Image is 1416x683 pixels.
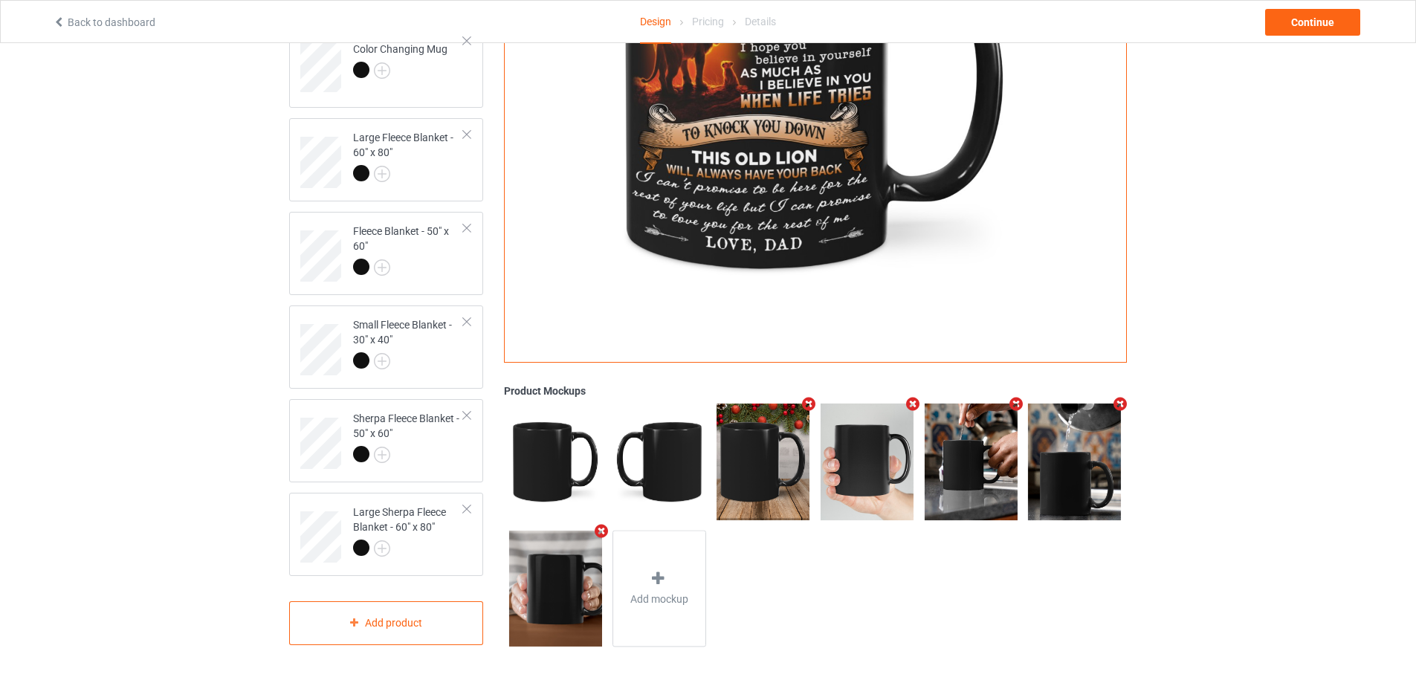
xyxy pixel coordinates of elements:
div: Fleece Blanket - 50" x 60" [353,224,464,274]
img: svg+xml;base64,PD94bWwgdmVyc2lvbj0iMS4wIiBlbmNvZGluZz0iVVRGLTgiPz4KPHN2ZyB3aWR0aD0iMjJweCIgaGVpZ2... [374,259,390,276]
div: Add product [289,601,483,645]
div: Color Changing Mug [353,42,447,77]
div: Design [640,1,671,44]
div: Pricing [692,1,724,42]
img: regular.jpg [717,404,809,519]
img: regular.jpg [509,404,602,519]
i: Remove mockup [592,523,610,539]
img: svg+xml;base64,PD94bWwgdmVyc2lvbj0iMS4wIiBlbmNvZGluZz0iVVRGLTgiPz4KPHN2ZyB3aWR0aD0iMjJweCIgaGVpZ2... [374,353,390,369]
div: Fleece Blanket - 50" x 60" [289,212,483,295]
div: Sherpa Fleece Blanket - 50" x 60" [289,399,483,482]
img: regular.jpg [1028,404,1121,519]
img: svg+xml;base64,PD94bWwgdmVyc2lvbj0iMS4wIiBlbmNvZGluZz0iVVRGLTgiPz4KPHN2ZyB3aWR0aD0iMjJweCIgaGVpZ2... [374,540,390,557]
div: Continue [1265,9,1360,36]
i: Remove mockup [800,396,818,412]
div: Color Changing Mug [289,25,483,108]
img: regular.jpg [925,404,1018,519]
a: Back to dashboard [53,16,155,28]
span: Add mockup [630,592,688,606]
img: svg+xml;base64,PD94bWwgdmVyc2lvbj0iMS4wIiBlbmNvZGluZz0iVVRGLTgiPz4KPHN2ZyB3aWR0aD0iMjJweCIgaGVpZ2... [374,62,390,79]
div: Large Fleece Blanket - 60" x 80" [353,130,464,181]
div: Product Mockups [504,383,1127,398]
div: Small Fleece Blanket - 30" x 40" [353,317,464,368]
i: Remove mockup [903,396,922,412]
div: Large Fleece Blanket - 60" x 80" [289,118,483,201]
div: Details [745,1,776,42]
img: regular.jpg [509,531,602,647]
div: Large Sherpa Fleece Blanket - 60" x 80" [353,505,464,555]
i: Remove mockup [1111,396,1130,412]
div: Add mockup [612,531,706,647]
img: regular.jpg [821,404,914,519]
div: Small Fleece Blanket - 30" x 40" [289,305,483,389]
div: Large Sherpa Fleece Blanket - 60" x 80" [289,493,483,576]
img: regular.jpg [612,404,705,519]
img: svg+xml;base64,PD94bWwgdmVyc2lvbj0iMS4wIiBlbmNvZGluZz0iVVRGLTgiPz4KPHN2ZyB3aWR0aD0iMjJweCIgaGVpZ2... [374,166,390,182]
i: Remove mockup [1007,396,1026,412]
div: Sherpa Fleece Blanket - 50" x 60" [353,411,464,462]
img: svg+xml;base64,PD94bWwgdmVyc2lvbj0iMS4wIiBlbmNvZGluZz0iVVRGLTgiPz4KPHN2ZyB3aWR0aD0iMjJweCIgaGVpZ2... [374,447,390,463]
